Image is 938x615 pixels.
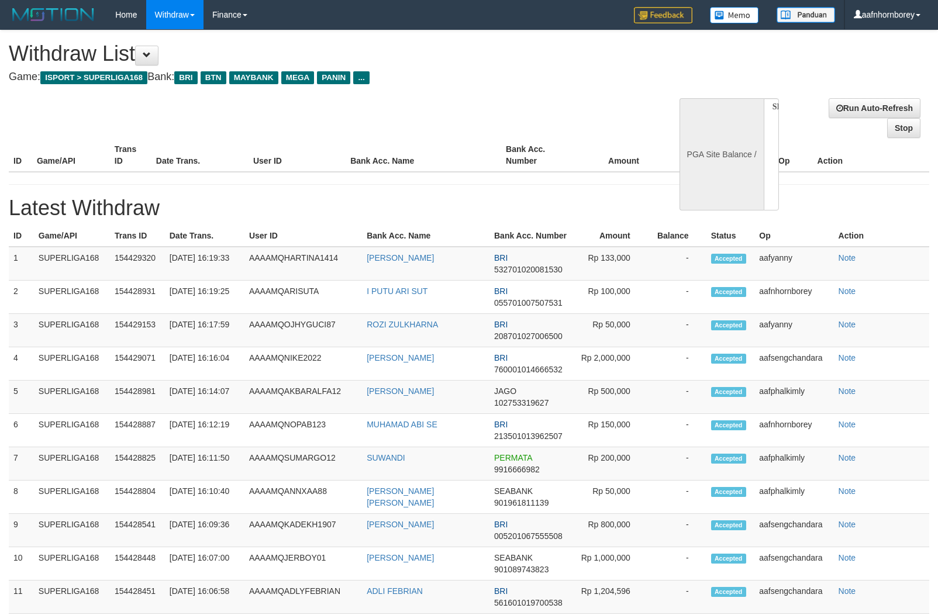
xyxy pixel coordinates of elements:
[494,586,508,596] span: BRI
[110,314,165,347] td: 154429153
[574,447,648,481] td: Rp 200,000
[777,7,835,23] img: panduan.png
[754,481,833,514] td: aafphalkimly
[34,447,110,481] td: SUPERLIGA168
[165,314,244,347] td: [DATE] 16:17:59
[839,586,856,596] a: Note
[494,453,532,462] span: PERMATA
[244,247,362,281] td: AAAAMQHARTINA1414
[367,286,427,296] a: I PUTU ARI SUT
[754,314,833,347] td: aafyanny
[9,6,98,23] img: MOTION_logo.png
[711,587,746,597] span: Accepted
[165,514,244,547] td: [DATE] 16:09:36
[494,553,533,562] span: SEABANK
[110,347,165,381] td: 154429071
[34,381,110,414] td: SUPERLIGA168
[32,139,110,172] th: Game/API
[34,225,110,247] th: Game/API
[839,353,856,362] a: Note
[367,353,434,362] a: [PERSON_NAME]
[165,481,244,514] td: [DATE] 16:10:40
[754,414,833,447] td: aafnhornborey
[9,381,34,414] td: 5
[648,225,706,247] th: Balance
[34,347,110,381] td: SUPERLIGA168
[494,253,508,262] span: BRI
[839,286,856,296] a: Note
[754,514,833,547] td: aafsengchandara
[9,581,34,614] td: 11
[165,281,244,314] td: [DATE] 16:19:25
[9,225,34,247] th: ID
[754,581,833,614] td: aafsengchandara
[367,320,438,329] a: ROZI ZULKHARNA
[110,414,165,447] td: 154428887
[165,225,244,247] th: Date Trans.
[648,281,706,314] td: -
[353,71,369,84] span: ...
[657,139,728,172] th: Balance
[165,381,244,414] td: [DATE] 16:14:07
[494,353,508,362] span: BRI
[839,520,856,529] a: Note
[574,381,648,414] td: Rp 500,000
[244,314,362,347] td: AAAAMQOJHYGUCI87
[648,414,706,447] td: -
[367,586,423,596] a: ADLI FEBRIAN
[494,398,549,407] span: 102753319627
[9,139,32,172] th: ID
[34,414,110,447] td: SUPERLIGA168
[648,547,706,581] td: -
[839,253,856,262] a: Note
[367,420,437,429] a: MUHAMAD ABI SE
[648,314,706,347] td: -
[346,139,501,172] th: Bank Acc. Name
[711,354,746,364] span: Accepted
[574,347,648,381] td: Rp 2,000,000
[34,247,110,281] td: SUPERLIGA168
[774,139,812,172] th: Op
[174,71,197,84] span: BRI
[574,281,648,314] td: Rp 100,000
[110,514,165,547] td: 154428541
[165,347,244,381] td: [DATE] 16:16:04
[9,547,34,581] td: 10
[839,320,856,329] a: Note
[367,386,434,396] a: [PERSON_NAME]
[829,98,920,118] a: Run Auto-Refresh
[839,420,856,429] a: Note
[494,286,508,296] span: BRI
[574,247,648,281] td: Rp 133,000
[244,547,362,581] td: AAAAMQJERBOY01
[754,225,833,247] th: Op
[9,314,34,347] td: 3
[711,454,746,464] span: Accepted
[244,514,362,547] td: AAAAMQKADEKH1907
[754,281,833,314] td: aafnhornborey
[494,531,563,541] span: 005201067555508
[887,118,920,138] a: Stop
[648,347,706,381] td: -
[9,414,34,447] td: 6
[244,581,362,614] td: AAAAMQADLYFEBRIAN
[165,547,244,581] td: [DATE] 16:07:00
[110,139,151,172] th: Trans ID
[754,547,833,581] td: aafsengchandara
[489,225,574,247] th: Bank Acc. Number
[648,381,706,414] td: -
[579,139,657,172] th: Amount
[34,514,110,547] td: SUPERLIGA168
[574,547,648,581] td: Rp 1,000,000
[839,453,856,462] a: Note
[34,547,110,581] td: SUPERLIGA168
[574,314,648,347] td: Rp 50,000
[244,281,362,314] td: AAAAMQARISUTA
[165,581,244,614] td: [DATE] 16:06:58
[367,520,434,529] a: [PERSON_NAME]
[754,447,833,481] td: aafphalkimly
[574,414,648,447] td: Rp 150,000
[494,365,563,374] span: 760001014666532
[165,414,244,447] td: [DATE] 16:12:19
[711,254,746,264] span: Accepted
